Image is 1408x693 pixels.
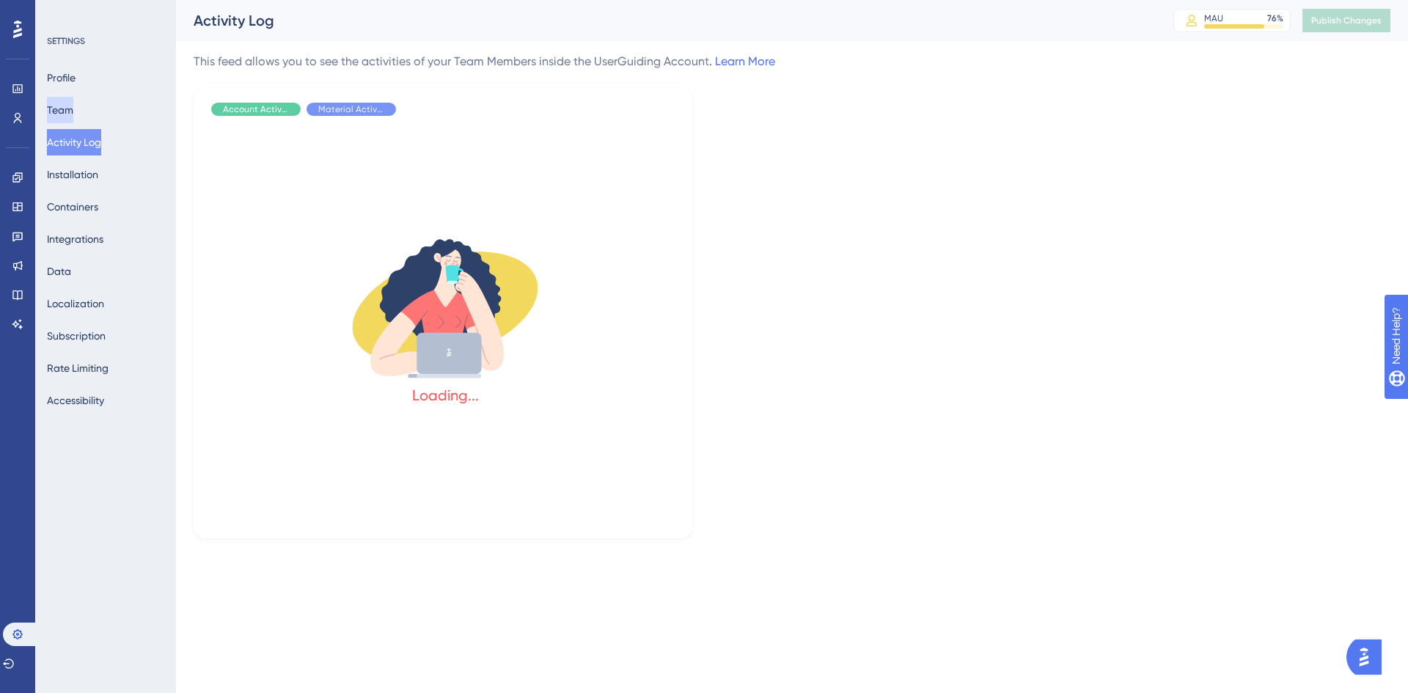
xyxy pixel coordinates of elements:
button: Integrations [47,226,103,252]
div: SETTINGS [47,35,166,47]
div: Loading... [412,385,479,406]
a: Learn More [715,54,775,68]
div: This feed allows you to see the activities of your Team Members inside the UserGuiding Account. [194,53,775,70]
div: 76 % [1267,12,1283,24]
button: Rate Limiting [47,355,109,381]
button: Containers [47,194,98,220]
button: Activity Log [47,129,101,155]
span: Account Activity [223,103,289,115]
div: Activity Log [194,10,1137,31]
iframe: UserGuiding AI Assistant Launcher [1346,635,1390,679]
button: Data [47,258,71,285]
button: Profile [47,65,76,91]
span: Need Help? [34,4,92,21]
button: Accessibility [47,387,104,414]
span: Material Activity [318,103,384,115]
button: Publish Changes [1302,9,1390,32]
button: Subscription [47,323,106,349]
button: Installation [47,161,98,188]
button: Team [47,97,73,123]
span: Publish Changes [1311,15,1382,26]
button: Localization [47,290,104,317]
div: MAU [1204,12,1223,24]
